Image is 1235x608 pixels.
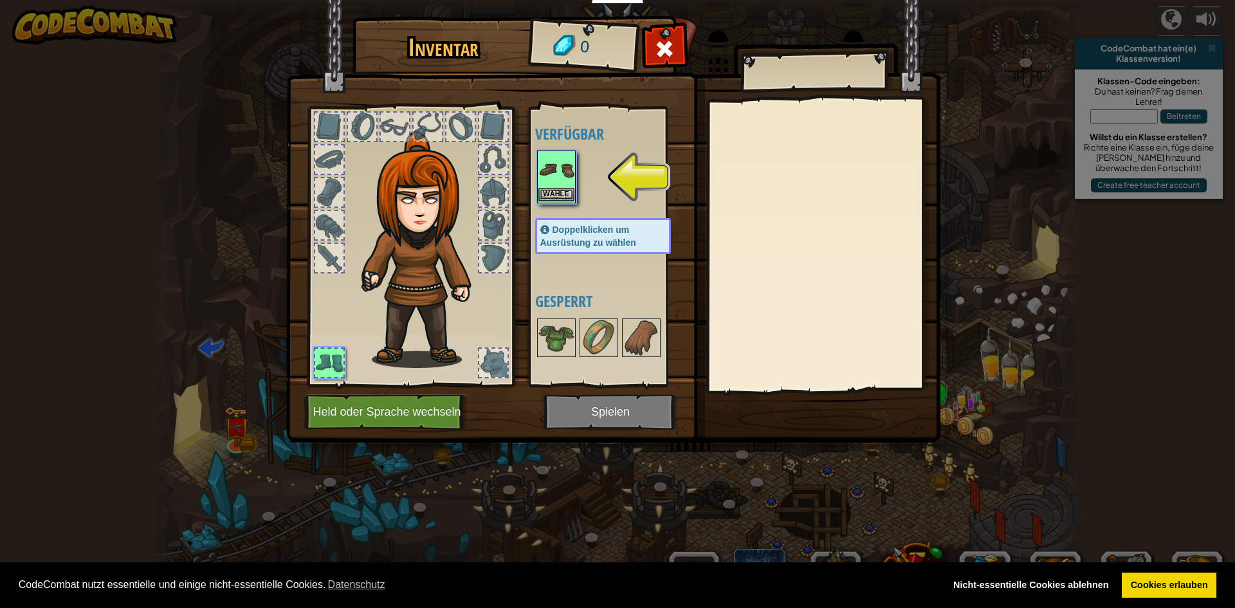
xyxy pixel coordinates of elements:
[538,152,574,188] img: portrait.png
[304,394,468,430] button: Held oder Sprache wechseln
[579,35,590,59] span: 0
[538,320,574,356] img: portrait.png
[361,34,526,61] h1: Inventar
[944,573,1117,598] a: deny cookies
[325,575,387,594] a: learn more about cookies
[19,575,935,594] span: CodeCombat nutzt essentielle und einige nicht-essentielle Cookies.
[535,125,697,142] h4: Verfügbar
[535,293,697,309] h4: Gesperrt
[623,320,659,356] img: portrait.png
[540,225,636,248] span: Doppelklicken um Ausrüstung zu wählen
[1122,573,1216,598] a: allow cookies
[581,320,617,356] img: portrait.png
[538,188,574,201] button: Wähle
[356,131,494,368] img: hair_f2.png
